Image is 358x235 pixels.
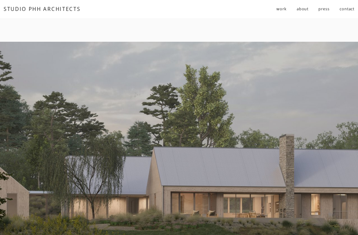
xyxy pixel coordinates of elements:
a: STUDIO PHH ARCHITECTS [4,5,81,12]
span: work [276,4,287,14]
a: contact [340,4,354,14]
a: folder dropdown [276,4,287,14]
a: about [297,4,308,14]
a: press [318,4,329,14]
